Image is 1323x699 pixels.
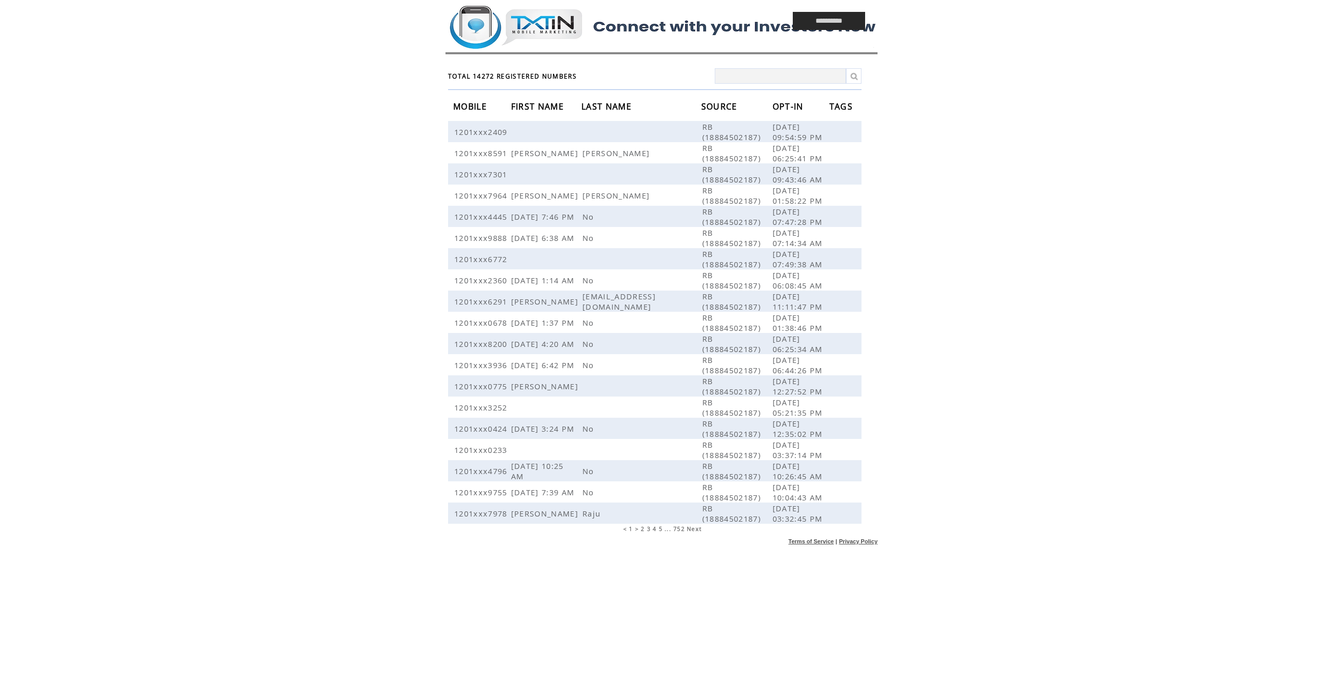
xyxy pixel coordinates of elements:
span: 1201xxx9888 [454,233,510,243]
a: Terms of Service [789,538,834,544]
span: 1201xxx0233 [454,445,510,455]
span: [PERSON_NAME] [511,296,581,307]
span: [PERSON_NAME] [511,508,581,519]
span: 1201xxx7964 [454,190,510,201]
span: No [582,423,597,434]
span: RB (18884502187) [702,143,763,163]
span: LAST NAME [581,98,634,117]
span: No [582,211,597,222]
span: TOTAL 14272 REGISTERED NUMBERS [448,72,577,81]
span: No [582,233,597,243]
a: 4 [653,525,656,533]
span: [EMAIL_ADDRESS][DOMAIN_NAME] [582,291,656,312]
span: 1201xxx4796 [454,466,510,476]
span: [PERSON_NAME] [511,148,581,158]
span: 1201xxx9755 [454,487,510,497]
span: FIRST NAME [511,98,566,117]
span: 1201xxx0424 [454,423,510,434]
span: [PERSON_NAME] [582,148,652,158]
span: [DATE] 6:42 PM [511,360,577,370]
span: RB (18884502187) [702,270,763,291]
span: RB (18884502187) [702,206,763,227]
span: No [582,360,597,370]
span: [DATE] 7:39 AM [511,487,577,497]
span: 1201xxx2409 [454,127,510,137]
span: No [582,339,597,349]
span: RB (18884502187) [702,355,763,375]
span: TAGS [829,98,855,117]
a: Next [687,525,702,533]
span: 752 [673,525,685,533]
span: [DATE] 10:25 AM [511,461,564,481]
span: 1201xxx6291 [454,296,510,307]
span: No [582,317,597,328]
span: 1201xxx7301 [454,169,510,179]
span: 1201xxx8200 [454,339,510,349]
span: RB (18884502187) [702,503,763,524]
a: TAGS [829,103,855,109]
span: [DATE] 01:58:22 PM [773,185,825,206]
span: [PERSON_NAME] [511,381,581,391]
a: 5 [659,525,663,533]
span: 1201xxx3936 [454,360,510,370]
span: RB (18884502187) [702,333,763,354]
span: [DATE] 6:38 AM [511,233,577,243]
span: [DATE] 09:43:46 AM [773,164,825,185]
span: [DATE] 3:24 PM [511,423,577,434]
span: [DATE] 10:26:45 AM [773,461,825,481]
span: SOURCE [701,98,740,117]
a: SOURCE [701,103,740,109]
span: RB (18884502187) [702,249,763,269]
a: OPT-IN [773,103,806,109]
span: [DATE] 03:37:14 PM [773,439,825,460]
span: RB (18884502187) [702,482,763,503]
span: ... [665,525,671,533]
span: [DATE] 1:37 PM [511,317,577,328]
span: RB (18884502187) [702,439,763,460]
span: 1201xxx4445 [454,211,510,222]
span: RB (18884502187) [702,227,763,248]
span: 1201xxx0775 [454,381,510,391]
span: | [836,538,837,544]
span: [DATE] 11:11:47 PM [773,291,825,312]
span: [DATE] 4:20 AM [511,339,577,349]
span: [DATE] 10:04:43 AM [773,482,825,503]
span: [DATE] 05:21:35 PM [773,397,825,418]
span: 1201xxx0678 [454,317,510,328]
span: [DATE] 03:32:45 PM [773,503,825,524]
span: [DATE] 7:46 PM [511,211,577,222]
span: [DATE] 12:35:02 PM [773,418,825,439]
span: RB (18884502187) [702,397,763,418]
span: 1201xxx3252 [454,402,510,413]
span: RB (18884502187) [702,291,763,312]
span: 1201xxx7978 [454,508,510,519]
span: [DATE] 01:38:46 PM [773,312,825,333]
span: < 1 > [623,525,639,533]
a: 3 [647,525,651,533]
span: No [582,487,597,497]
span: RB (18884502187) [702,164,763,185]
span: [DATE] 06:25:41 PM [773,143,825,163]
span: [DATE] 07:14:34 AM [773,227,825,248]
a: Privacy Policy [839,538,878,544]
span: Raju [582,508,603,519]
span: 1201xxx8591 [454,148,510,158]
span: [PERSON_NAME] [582,190,652,201]
span: RB (18884502187) [702,418,763,439]
span: No [582,466,597,476]
span: RB (18884502187) [702,185,763,206]
span: No [582,275,597,285]
span: OPT-IN [773,98,806,117]
span: MOBILE [453,98,489,117]
span: [DATE] 06:08:45 AM [773,270,825,291]
span: [DATE] 12:27:52 PM [773,376,825,397]
span: RB (18884502187) [702,121,763,142]
span: 1201xxx6772 [454,254,510,264]
span: [DATE] 06:44:26 PM [773,355,825,375]
span: [PERSON_NAME] [511,190,581,201]
span: 2 [641,525,644,533]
